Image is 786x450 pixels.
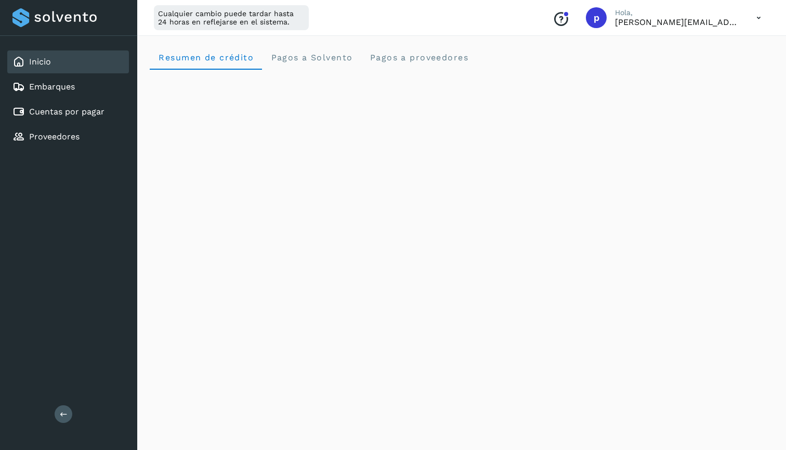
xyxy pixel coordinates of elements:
[270,53,352,62] span: Pagos a Solvento
[154,5,309,30] div: Cualquier cambio puede tardar hasta 24 horas en reflejarse en el sistema.
[7,75,129,98] div: Embarques
[158,53,254,62] span: Resumen de crédito
[29,132,80,142] a: Proveedores
[369,53,468,62] span: Pagos a proveedores
[615,8,740,17] p: Hola,
[29,107,104,117] a: Cuentas por pagar
[7,100,129,123] div: Cuentas por pagar
[7,50,129,73] div: Inicio
[615,17,740,27] p: pablo.marin@mensajeria-estrategias.com
[29,57,51,67] a: Inicio
[7,125,129,148] div: Proveedores
[29,82,75,92] a: Embarques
